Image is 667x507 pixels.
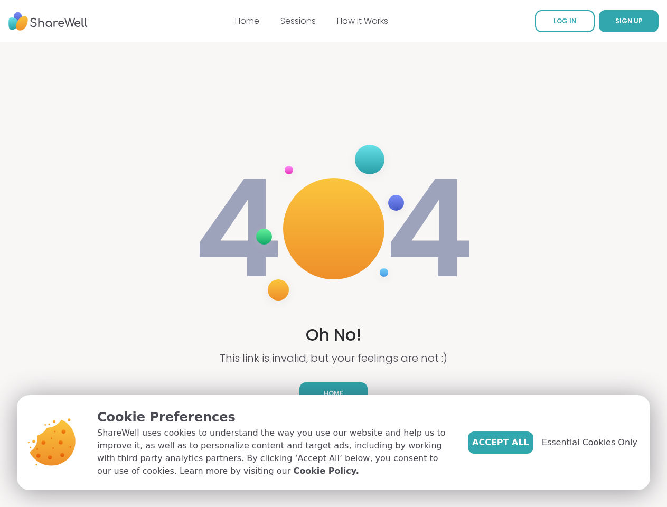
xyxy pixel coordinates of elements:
a: Home [299,382,368,405]
span: Accept All [472,436,529,449]
a: LOG IN [535,10,595,32]
a: How It Works [337,15,388,27]
span: Essential Cookies Only [542,436,637,449]
button: Accept All [468,431,533,454]
h1: Oh No! [306,323,362,347]
span: Home [324,389,343,398]
a: Home [235,15,259,27]
span: SIGN UP [615,16,643,25]
p: ShareWell uses cookies to understand the way you use our website and help us to improve it, as we... [97,427,451,477]
a: Sessions [280,15,316,27]
p: Cookie Preferences [97,408,451,427]
p: This link is invalid, but your feelings are not :) [220,351,447,365]
img: ShareWell Nav Logo [8,7,88,36]
a: Cookie Policy. [293,465,359,477]
span: LOG IN [553,16,576,25]
img: 404 [193,134,474,323]
button: SIGN UP [599,10,659,32]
